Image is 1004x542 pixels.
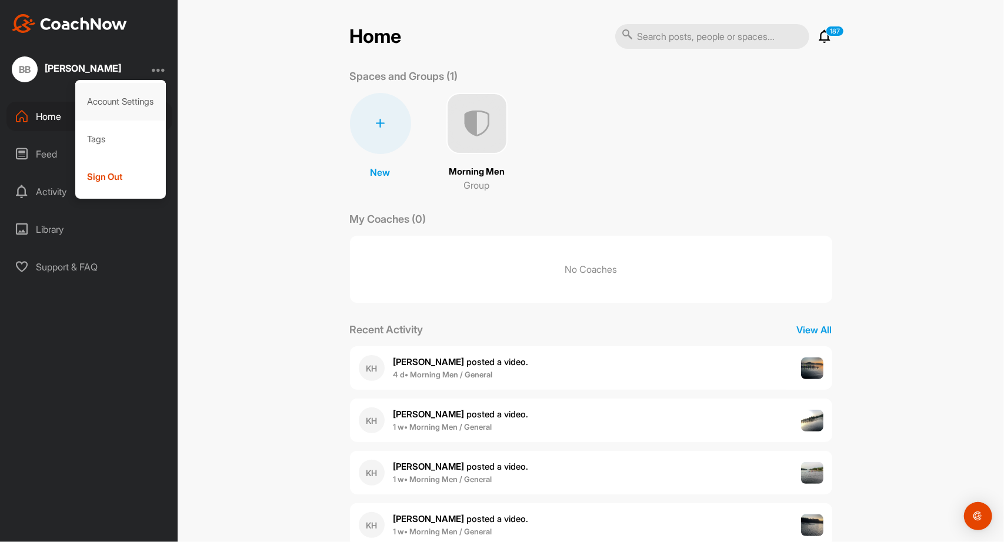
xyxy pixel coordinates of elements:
img: post image [801,410,823,432]
p: Group [464,178,490,192]
a: Morning MenGroup [446,93,508,192]
b: [PERSON_NAME] [393,356,465,367]
img: CoachNow [12,14,127,33]
span: posted a video . [393,461,529,472]
div: Open Intercom Messenger [964,502,992,530]
span: posted a video . [393,409,529,420]
div: [PERSON_NAME] [45,63,121,73]
p: My Coaches (0) [350,211,426,227]
p: Recent Activity [350,322,423,337]
span: posted a video . [393,356,529,367]
p: 187 [826,26,844,36]
b: 1 w • Morning Men / General [393,474,492,484]
div: KH [359,460,385,486]
div: Tags [75,121,166,158]
div: KH [359,512,385,538]
img: post image [801,357,823,380]
b: [PERSON_NAME] [393,409,465,420]
div: BB [12,56,38,82]
b: [PERSON_NAME] [393,513,465,524]
h2: Home [350,25,402,48]
div: KH [359,355,385,381]
div: Account Settings [75,83,166,121]
img: uAAAAAElFTkSuQmCC [446,93,508,154]
b: 1 w • Morning Men / General [393,527,492,536]
img: post image [801,514,823,537]
div: Support & FAQ [6,252,172,282]
img: post image [801,462,823,484]
input: Search posts, people or spaces... [615,24,809,49]
b: [PERSON_NAME] [393,461,465,472]
div: Activity [6,177,172,206]
p: New [371,165,391,179]
p: View All [797,323,832,337]
p: Spaces and Groups (1) [350,68,458,84]
p: No Coaches [350,236,832,303]
p: Morning Men [449,165,505,179]
span: posted a video . [393,513,529,524]
div: Sign Out [75,158,166,196]
b: 4 d • Morning Men / General [393,370,493,379]
div: Home [6,102,172,131]
div: KH [359,407,385,433]
div: Library [6,215,172,244]
div: Feed [6,139,172,169]
b: 1 w • Morning Men / General [393,422,492,431]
